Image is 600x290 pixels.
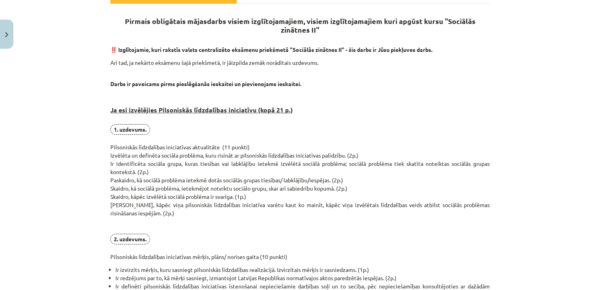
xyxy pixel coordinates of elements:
strong: Pirmais obligātais mājasdarbs visiem izglītojamajiem, visiem izglītojamajiem kuri apgūst kursu "S... [125,17,476,34]
img: icon-close-lesson-0947bae3869378f0d4975bcd49f059093ad1ed9edebbc8119c70593378902aed.svg [5,32,8,37]
strong: ‼️ Izglītojamie, kuri rakstīs valsts centralizēto eksāmenu priekšmetā "Sociālās zinātnes II" - ši... [110,46,432,53]
li: Ir izvirzīts mērķis, kuru sasniegt pilsoniskās līdzdalības realizācijā. Izvirzītais mērķis ir sas... [115,266,490,274]
strong: 2. uzdevums. [114,235,146,242]
span: 1. uzdevums. [110,124,150,135]
p: Arī tad, ja nekārto eksāmenu šajā priekšmetā, ir jāizpilda zemāk norādītais uzdevums. [110,59,490,67]
li: Ir redzējums par to, kā mērķi sasniegt, izmantojot Latvijas Republikas normatīvajos aktos paredzē... [115,274,490,282]
p: Pilsoniskās līdzdalības iniciatīvas aktualitāte (11 punkti) Izvēlēta un definēta sociāla problēma... [110,124,490,261]
strong: Ja esi izvēlējies Pilsoniskās līdzdalības iniciatīvu (kopā 21 p.) [110,106,293,114]
strong: Darbs ir paveicams pirms pieslēgšanās ieskaitei un pievienojams ieskaitei. [110,80,301,87]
